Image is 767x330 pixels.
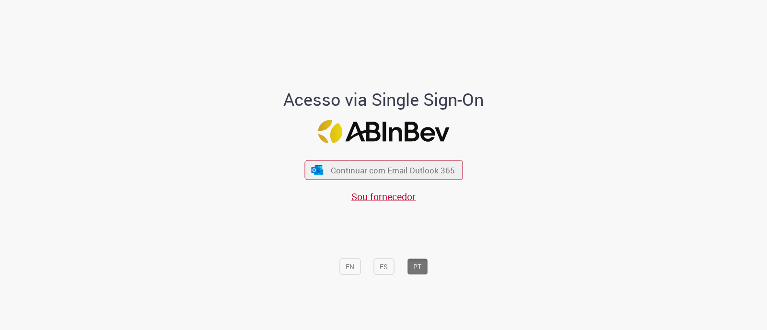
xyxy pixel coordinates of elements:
a: Sou fornecedor [351,190,416,203]
h1: Acesso via Single Sign-On [251,90,517,109]
img: Logo ABInBev [318,120,449,144]
button: EN [339,258,360,274]
button: ícone Azure/Microsoft 360 Continuar com Email Outlook 365 [304,160,463,180]
span: Continuar com Email Outlook 365 [331,165,455,176]
button: PT [407,258,428,274]
img: ícone Azure/Microsoft 360 [311,165,324,175]
button: ES [373,258,394,274]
